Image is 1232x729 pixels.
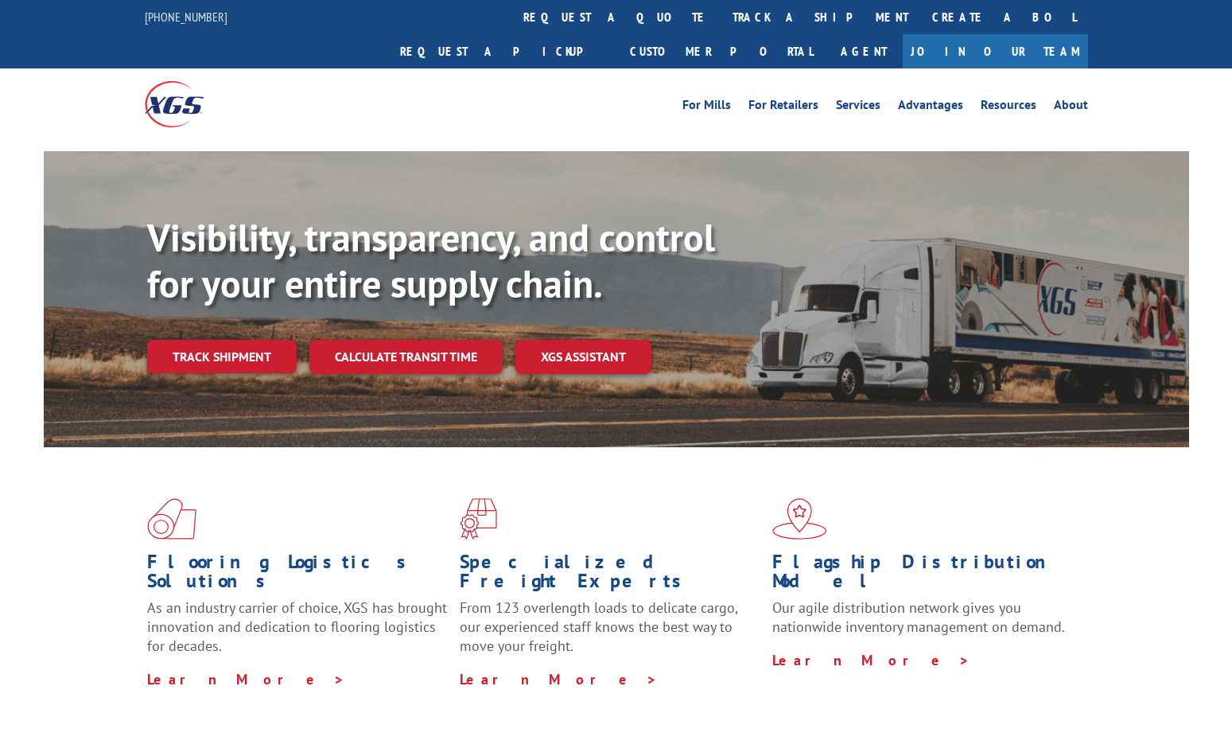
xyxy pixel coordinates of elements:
[145,9,227,25] a: [PHONE_NUMBER]
[147,498,196,540] img: xgs-icon-total-supply-chain-intelligence-red
[147,670,345,688] a: Learn More >
[682,99,731,116] a: For Mills
[460,552,760,598] h1: Specialized Freight Experts
[772,651,970,669] a: Learn More >
[772,552,1073,598] h1: Flagship Distribution Model
[748,99,818,116] a: For Retailers
[618,34,825,68] a: Customer Portal
[147,212,715,308] b: Visibility, transparency, and control for your entire supply chain.
[1054,99,1088,116] a: About
[388,34,618,68] a: Request a pickup
[460,598,760,669] p: From 123 overlength loads to delicate cargo, our experienced staff knows the best way to move you...
[772,498,827,540] img: xgs-icon-flagship-distribution-model-red
[772,598,1065,636] span: Our agile distribution network gives you nationwide inventory management on demand.
[898,99,963,116] a: Advantages
[903,34,1088,68] a: Join Our Team
[147,340,297,373] a: Track shipment
[147,552,448,598] h1: Flooring Logistics Solutions
[836,99,880,116] a: Services
[147,598,447,655] span: As an industry carrier of choice, XGS has brought innovation and dedication to flooring logistics...
[825,34,903,68] a: Agent
[515,340,651,374] a: XGS ASSISTANT
[309,340,503,374] a: Calculate transit time
[981,99,1036,116] a: Resources
[460,498,497,540] img: xgs-icon-focused-on-flooring-red
[460,670,658,688] a: Learn More >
